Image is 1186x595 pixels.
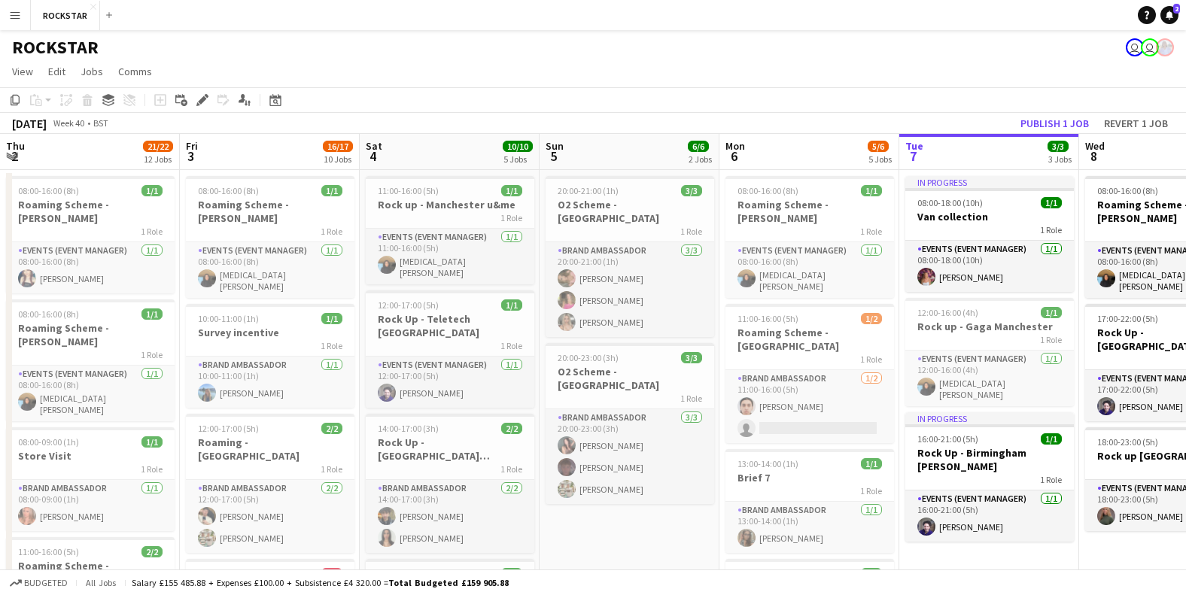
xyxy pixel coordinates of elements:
div: 5 Jobs [503,153,532,165]
span: 1 Role [141,226,163,237]
app-card-role: Brand Ambassador1/211:00-16:00 (5h)[PERSON_NAME] [725,370,894,443]
app-job-card: 14:00-17:00 (3h)2/2Rock Up - [GEOGRAPHIC_DATA] Teletech1 RoleBrand Ambassador2/214:00-17:00 (3h)[... [366,414,534,553]
app-user-avatar: Ed Harvey [1126,38,1144,56]
span: 1/1 [1041,307,1062,318]
span: 1 Role [1040,334,1062,345]
span: Week 40 [50,117,87,129]
span: 1 Role [860,226,882,237]
span: 10:00-11:00 (1h) [198,313,259,324]
span: 1/1 [1041,197,1062,208]
span: 21/22 [143,141,173,152]
app-card-role: Events (Event Manager)1/116:00-21:00 (5h)[PERSON_NAME] [905,490,1074,542]
div: 5 Jobs [868,153,892,165]
span: 1 Role [321,340,342,351]
span: Thu [6,139,25,153]
span: Mon [725,139,745,153]
span: 1 Role [680,393,702,404]
span: 16/17 [323,141,353,152]
h3: O2 Scheme - [GEOGRAPHIC_DATA] [546,365,714,392]
span: 08:00-16:00 (8h) [18,308,79,320]
app-job-card: 13:00-14:00 (1h)1/1Brief 71 RoleBrand Ambassador1/113:00-14:00 (1h)[PERSON_NAME] [725,449,894,553]
app-user-avatar: Ed Harvey [1141,38,1159,56]
h3: Rock up - Gaga Manchester [905,320,1074,333]
span: Jobs [81,65,103,78]
app-job-card: In progress08:00-18:00 (10h)1/1Van collection1 RoleEvents (Event Manager)1/108:00-18:00 (10h)[PER... [905,176,1074,292]
app-card-role: Events (Event Manager)1/108:00-16:00 (8h)[PERSON_NAME] [6,242,175,293]
span: 6 [723,147,745,165]
span: 12:00-17:00 (5h) [378,299,439,311]
span: 1/1 [141,436,163,448]
app-card-role: Events (Event Manager)1/108:00-16:00 (8h)[MEDICAL_DATA][PERSON_NAME] [186,242,354,298]
span: Total Budgeted £159 905.88 [388,577,509,588]
span: 17:00-22:00 (5h) [1097,313,1158,324]
h3: Roaming - [GEOGRAPHIC_DATA] [186,436,354,463]
span: 11:00-16:00 (5h) [18,546,79,557]
app-card-role: Brand Ambassador2/212:00-17:00 (5h)[PERSON_NAME][PERSON_NAME] [186,480,354,553]
app-job-card: 08:00-16:00 (8h)1/1Roaming Scheme - [PERSON_NAME]1 RoleEvents (Event Manager)1/108:00-16:00 (8h)[... [725,176,894,298]
span: 11:00-16:00 (5h) [737,313,798,324]
span: Tue [905,139,923,153]
span: 10/10 [503,141,533,152]
h3: Survey incentive [186,326,354,339]
span: 1 Role [1040,224,1062,235]
app-job-card: 20:00-23:00 (3h)3/3O2 Scheme - [GEOGRAPHIC_DATA]1 RoleBrand Ambassador3/320:00-23:00 (3h)[PERSON_... [546,343,714,504]
span: 1/1 [501,185,522,196]
div: 3 Jobs [1048,153,1072,165]
a: 2 [1160,6,1178,24]
span: 1 Role [500,212,522,223]
h3: Brief 7 [725,471,894,484]
span: 1/1 [1041,433,1062,445]
span: 11:00-16:00 (5h) [378,185,439,196]
span: 1/1 [321,313,342,324]
span: 1/2 [861,313,882,324]
span: 3/3 [501,568,522,579]
app-card-role: Brand Ambassador3/320:00-23:00 (3h)[PERSON_NAME][PERSON_NAME][PERSON_NAME] [546,409,714,504]
app-job-card: 20:00-21:00 (1h)3/3O2 Scheme - [GEOGRAPHIC_DATA]1 RoleBrand Ambassador3/320:00-21:00 (1h)[PERSON_... [546,176,714,337]
app-card-role: Brand Ambassador2/214:00-17:00 (3h)[PERSON_NAME][PERSON_NAME] [366,480,534,553]
span: 0/1 [321,568,342,579]
app-card-role: Events (Event Manager)1/112:00-16:00 (4h)[MEDICAL_DATA][PERSON_NAME] [905,351,1074,406]
span: 3/3 [1048,141,1069,152]
app-job-card: 08:00-16:00 (8h)1/1Roaming Scheme - [PERSON_NAME]1 RoleEvents (Event Manager)1/108:00-16:00 (8h)[... [186,176,354,298]
span: 1 Role [321,226,342,237]
span: 1 Role [680,226,702,237]
app-job-card: 12:00-17:00 (5h)1/1Rock Up - Teletech [GEOGRAPHIC_DATA]1 RoleEvents (Event Manager)1/112:00-17:00... [366,290,534,408]
h3: Roaming Scheme - [PERSON_NAME] [725,198,894,225]
span: 1/1 [141,308,163,320]
h3: Roaming Scheme - [GEOGRAPHIC_DATA] [725,326,894,353]
span: 1 Role [141,349,163,360]
span: 6/6 [688,141,709,152]
a: Comms [112,62,158,81]
app-job-card: 10:00-11:00 (1h)1/1Survey incentive1 RoleBrand Ambassador1/110:00-11:00 (1h)[PERSON_NAME] [186,304,354,408]
button: Publish 1 job [1014,114,1095,133]
div: In progress [905,176,1074,188]
span: 08:00-09:00 (1h) [18,436,79,448]
span: 12:00-17:00 (5h) [198,423,259,434]
button: Budgeted [8,575,70,591]
button: ROCKSTAR [31,1,100,30]
span: 5/6 [868,141,889,152]
h3: Roaming Scheme - [PERSON_NAME] [186,198,354,225]
div: Salary £155 485.88 + Expenses £100.00 + Subsistence £4 320.00 = [132,577,509,588]
div: 11:00-16:00 (5h)1/1Rock up - Manchester u&me1 RoleEvents (Event Manager)1/111:00-16:00 (5h)[MEDIC... [366,176,534,284]
app-job-card: 08:00-16:00 (8h)1/1Roaming Scheme - [PERSON_NAME]1 RoleEvents (Event Manager)1/108:00-16:00 (8h)[... [6,176,175,293]
span: 1 Role [321,463,342,475]
app-job-card: 12:00-17:00 (5h)2/2Roaming - [GEOGRAPHIC_DATA]1 RoleBrand Ambassador2/212:00-17:00 (5h)[PERSON_NA... [186,414,354,553]
a: Jobs [75,62,109,81]
span: 2 [4,147,25,165]
app-job-card: 08:00-09:00 (1h)1/1Store Visit1 RoleBrand Ambassador1/108:00-09:00 (1h)[PERSON_NAME] [6,427,175,531]
span: Edit [48,65,65,78]
span: 1 Role [141,463,163,475]
span: 1 Role [1040,474,1062,485]
app-job-card: 12:00-16:00 (4h)1/1Rock up - Gaga Manchester1 RoleEvents (Event Manager)1/112:00-16:00 (4h)[MEDIC... [905,298,1074,406]
app-job-card: 11:00-16:00 (5h)1/2Roaming Scheme - [GEOGRAPHIC_DATA]1 RoleBrand Ambassador1/211:00-16:00 (5h)[PE... [725,304,894,443]
h3: Rock Up - [GEOGRAPHIC_DATA] Teletech [366,436,534,463]
span: 1 Role [860,485,882,496]
span: 3/3 [681,352,702,363]
span: 2 [1173,4,1180,14]
span: 14:00-16:00 (2h) [198,568,259,579]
